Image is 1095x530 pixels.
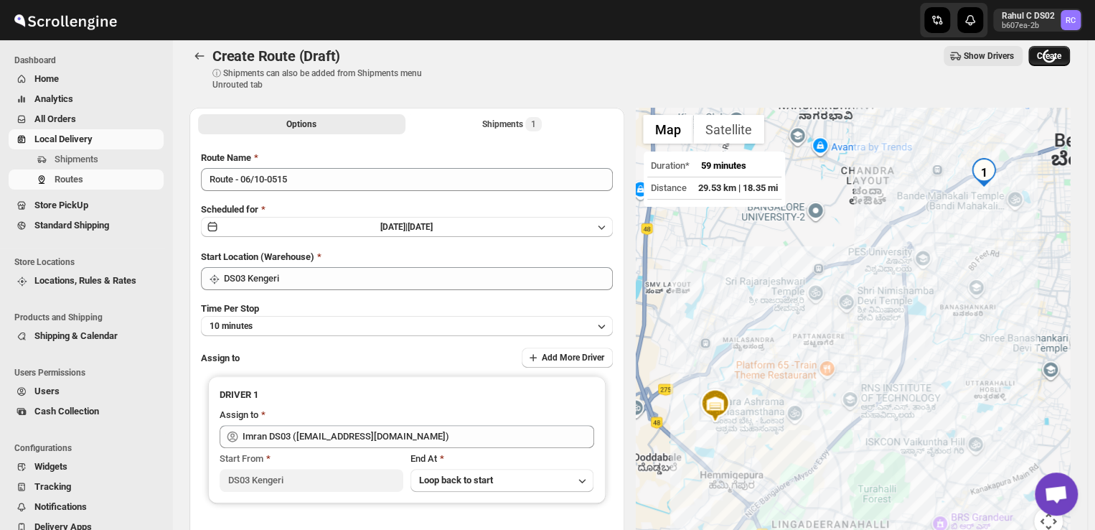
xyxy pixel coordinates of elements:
[243,425,594,448] input: Search assignee
[9,457,164,477] button: Widgets
[34,481,71,492] span: Tracking
[380,222,408,232] span: [DATE] |
[643,115,693,144] button: Show street map
[34,220,109,231] span: Standard Shipping
[944,46,1023,66] button: Show Drivers
[220,453,263,464] span: Start From
[201,168,613,191] input: Eg: Bengaluru Route
[9,477,164,497] button: Tracking
[14,367,165,378] span: Users Permissions
[34,93,73,104] span: Analytics
[34,406,99,417] span: Cash Collection
[964,50,1014,62] span: Show Drivers
[201,353,240,363] span: Assign to
[14,55,165,66] span: Dashboard
[9,326,164,346] button: Shipping & Calendar
[651,182,687,193] span: Distance
[1066,16,1076,25] text: RC
[55,154,98,164] span: Shipments
[410,452,594,466] div: End At
[201,303,259,314] span: Time Per Stop
[34,275,136,286] span: Locations, Rules & Rates
[542,352,604,363] span: Add More Driver
[969,158,998,187] div: 1
[9,401,164,422] button: Cash Collection
[198,114,405,134] button: All Route Options
[201,152,251,163] span: Route Name
[9,69,164,89] button: Home
[224,267,613,290] input: Search location
[9,497,164,517] button: Notifications
[408,222,433,232] span: [DATE]
[55,174,83,185] span: Routes
[34,200,88,210] span: Store PickUp
[693,115,764,144] button: Show satellite imagery
[210,320,253,332] span: 10 minutes
[34,501,87,512] span: Notifications
[1061,10,1081,30] span: Rahul C DS02
[286,118,316,130] span: Options
[701,160,746,171] span: 59 minutes
[410,469,594,492] button: Loop back to start
[34,330,118,341] span: Shipping & Calendar
[34,386,60,396] span: Users
[212,68,438,90] p: ⓘ Shipments can also be added from Shipments menu Unrouted tab
[14,256,165,268] span: Store Locations
[34,73,59,84] span: Home
[419,475,493,485] span: Loop back to start
[9,89,164,109] button: Analytics
[1002,10,1055,22] p: Rahul C DS02
[9,381,164,401] button: Users
[34,113,76,124] span: All Orders
[189,46,210,66] button: Routes
[1035,473,1078,516] div: Open chat
[698,182,778,193] span: 29.53 km | 18.35 mi
[201,217,613,237] button: [DATE]|[DATE]
[14,442,165,454] span: Configurations
[220,408,258,422] div: Assign to
[201,316,613,336] button: 10 minutes
[34,461,67,472] span: Widgets
[651,160,690,171] span: Duration*
[993,9,1082,32] button: User menu
[201,204,258,215] span: Scheduled for
[522,348,613,368] button: Add More Driver
[212,47,340,65] span: Create Route (Draft)
[14,312,165,323] span: Products and Shipping
[11,2,119,38] img: ScrollEngine
[9,149,164,169] button: Shipments
[9,271,164,291] button: Locations, Rules & Rates
[220,388,594,402] h3: DRIVER 1
[408,114,616,134] button: Selected Shipments
[482,117,542,131] div: Shipments
[9,169,164,190] button: Routes
[201,251,314,262] span: Start Location (Warehouse)
[9,109,164,129] button: All Orders
[34,134,93,144] span: Local Delivery
[1002,22,1055,30] p: b607ea-2b
[531,118,536,130] span: 1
